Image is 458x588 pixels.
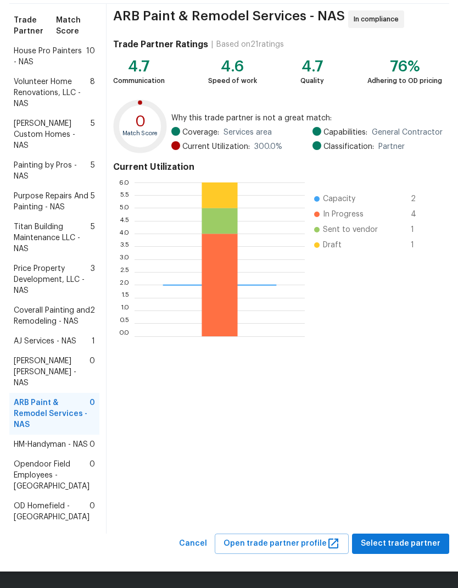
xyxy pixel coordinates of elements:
div: Speed of work [208,75,257,86]
span: 300.0 % [254,141,282,152]
text: 1.5 [121,294,129,301]
span: Classification: [323,141,374,152]
span: Capabilities: [323,127,367,138]
h4: Current Utilization [113,162,443,173]
span: Draft [323,240,342,251]
span: 5 [91,160,95,182]
span: 2 [90,305,95,327]
span: [PERSON_NAME] [PERSON_NAME] - NAS [14,356,90,389]
span: 0 [90,439,95,450]
span: House Pro Painters - NAS [14,46,86,68]
span: Sent to vendor [323,224,378,235]
text: 3.0 [119,256,129,262]
div: Based on 21 ratings [216,39,284,50]
span: 0 [90,397,95,430]
div: Quality [300,75,324,86]
text: 2.0 [119,281,129,288]
text: 5.0 [119,204,129,211]
text: 5.5 [120,192,129,198]
div: 4.7 [113,61,165,72]
span: AJ Services - NAS [14,336,76,347]
span: Partner [378,141,405,152]
span: Why this trade partner is not a great match: [171,113,442,124]
h4: Trade Partner Ratings [113,39,208,50]
span: ARB Paint & Remodel Services - NAS [14,397,90,430]
text: 0.0 [119,332,129,339]
span: ARB Paint & Remodel Services - NAS [113,10,345,28]
span: 4 [411,209,428,220]
text: 1.0 [120,307,129,314]
span: 1 [411,240,428,251]
span: 3 [91,263,95,296]
span: 10 [86,46,95,68]
div: Communication [113,75,165,86]
span: Price Property Development, LLC - NAS [14,263,91,296]
span: 0 [90,356,95,389]
text: 2.5 [120,269,129,275]
span: 0 [90,459,95,492]
div: Adhering to OD pricing [367,75,442,86]
span: 2 [411,193,428,204]
span: General Contractor [372,127,443,138]
button: Select trade partner [352,534,449,554]
span: 8 [90,76,95,109]
span: OD Homefield - [GEOGRAPHIC_DATA] [14,501,90,523]
div: | [208,39,216,50]
span: HM-Handyman - NAS [14,439,88,450]
span: Services area [224,127,272,138]
text: 3.5 [120,243,129,249]
span: Trade Partner [14,15,57,37]
span: 5 [91,221,95,254]
text: 0 [135,114,145,129]
span: Current Utilization: [182,141,250,152]
text: 4.5 [119,217,129,224]
span: Coverall Painting and Remodeling - NAS [14,305,90,327]
span: In compliance [354,14,403,25]
text: 6.0 [119,179,129,185]
span: 0 [90,501,95,523]
text: 0.5 [119,320,129,326]
span: In Progress [323,209,364,220]
span: Select trade partner [361,537,440,551]
span: Purpose Repairs And Painting - NAS [14,191,91,213]
button: Cancel [175,534,211,554]
div: 76% [367,61,442,72]
span: Titan Building Maintenance LLC - NAS [14,221,91,254]
span: Match Score [56,15,94,37]
span: Cancel [179,537,207,551]
span: Coverage: [182,127,219,138]
span: Painting by Pros - NAS [14,160,91,182]
span: 5 [91,118,95,151]
text: 4.0 [119,230,129,237]
span: Volunteer Home Renovations, LLC - NAS [14,76,90,109]
div: 4.6 [208,61,257,72]
span: Capacity [323,193,355,204]
span: [PERSON_NAME] Custom Homes - NAS [14,118,91,151]
span: 5 [91,191,95,213]
text: Match Score [122,131,158,137]
span: Open trade partner profile [224,537,340,551]
div: 4.7 [300,61,324,72]
span: 1 [411,224,428,235]
button: Open trade partner profile [215,534,349,554]
span: 1 [92,336,95,347]
span: Opendoor Field Employees - [GEOGRAPHIC_DATA] [14,459,90,492]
